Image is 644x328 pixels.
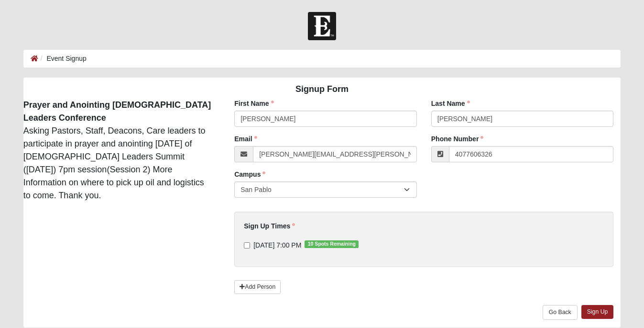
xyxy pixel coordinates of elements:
label: First Name [234,99,273,108]
strong: Prayer and Anointing [DEMOGRAPHIC_DATA] Leaders Conference [23,100,211,123]
span: [DATE] 7:00 PM [253,241,301,249]
label: Phone Number [431,134,484,144]
li: Event Signup [38,54,87,64]
input: [DATE] 7:00 PM10 Spots Remaining [244,242,250,249]
label: Last Name [431,99,470,108]
a: Sign Up [581,305,614,319]
a: Add Person [234,280,281,294]
div: Asking Pastors, Staff, Deacons, Care leaders to participate in prayer and anointing [DATE] of [DE... [16,99,220,202]
label: Email [234,134,257,144]
label: Sign Up Times [244,221,295,231]
span: 10 Spots Remaining [305,240,359,248]
label: Campus [234,170,265,179]
h4: Signup Form [23,84,621,95]
img: Church of Eleven22 Logo [308,12,336,40]
a: Go Back [543,305,578,320]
